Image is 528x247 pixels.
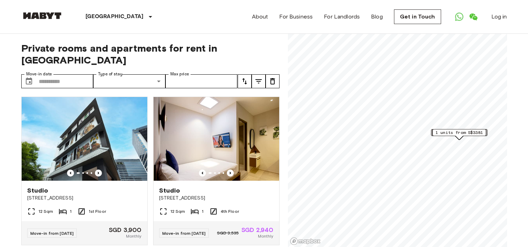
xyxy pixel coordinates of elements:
[252,13,268,21] a: About
[252,74,266,88] button: tune
[22,74,36,88] button: Choose date
[466,10,480,24] a: Open WeChat
[436,129,483,136] span: 1 units from S$3381
[431,129,487,140] div: Map marker
[170,208,185,215] span: 12 Sqm
[21,42,280,66] span: Private rooms and apartments for rent in [GEOGRAPHIC_DATA]
[371,13,383,21] a: Blog
[70,208,72,215] span: 1
[95,170,102,177] button: Previous image
[21,12,63,19] img: Habyt
[153,97,280,245] a: Marketing picture of unit SG-01-110-033-001Previous imagePrevious imageStudio[STREET_ADDRESS]12 S...
[159,195,274,202] span: [STREET_ADDRESS]
[30,231,74,236] span: Move-in from [DATE]
[258,233,273,239] span: Monthly
[126,233,141,239] span: Monthly
[241,227,273,233] span: SGD 2,940
[67,170,74,177] button: Previous image
[154,97,279,181] img: Marketing picture of unit SG-01-110-033-001
[202,208,203,215] span: 1
[266,74,280,88] button: tune
[217,230,239,236] span: SGD 3,535
[221,208,239,215] span: 4th Floor
[109,227,141,233] span: SGD 3,900
[38,208,53,215] span: 12 Sqm
[27,195,142,202] span: [STREET_ADDRESS]
[170,71,189,77] label: Max price
[22,97,147,181] img: Marketing picture of unit SG-01-110-044_001
[432,129,486,140] div: Map marker
[26,71,52,77] label: Move-in date
[394,9,441,24] a: Get in Touch
[21,97,148,245] a: Marketing picture of unit SG-01-110-044_001Previous imagePrevious imageStudio[STREET_ADDRESS]12 S...
[89,208,106,215] span: 1st Floor
[491,13,507,21] a: Log in
[162,231,206,236] span: Move-in from [DATE]
[85,13,144,21] p: [GEOGRAPHIC_DATA]
[199,170,206,177] button: Previous image
[227,170,234,177] button: Previous image
[27,186,49,195] span: Studio
[290,237,321,245] a: Mapbox logo
[238,74,252,88] button: tune
[159,186,180,195] span: Studio
[98,71,122,77] label: Type of stay
[324,13,360,21] a: For Landlords
[279,13,313,21] a: For Business
[452,10,466,24] a: Open WhatsApp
